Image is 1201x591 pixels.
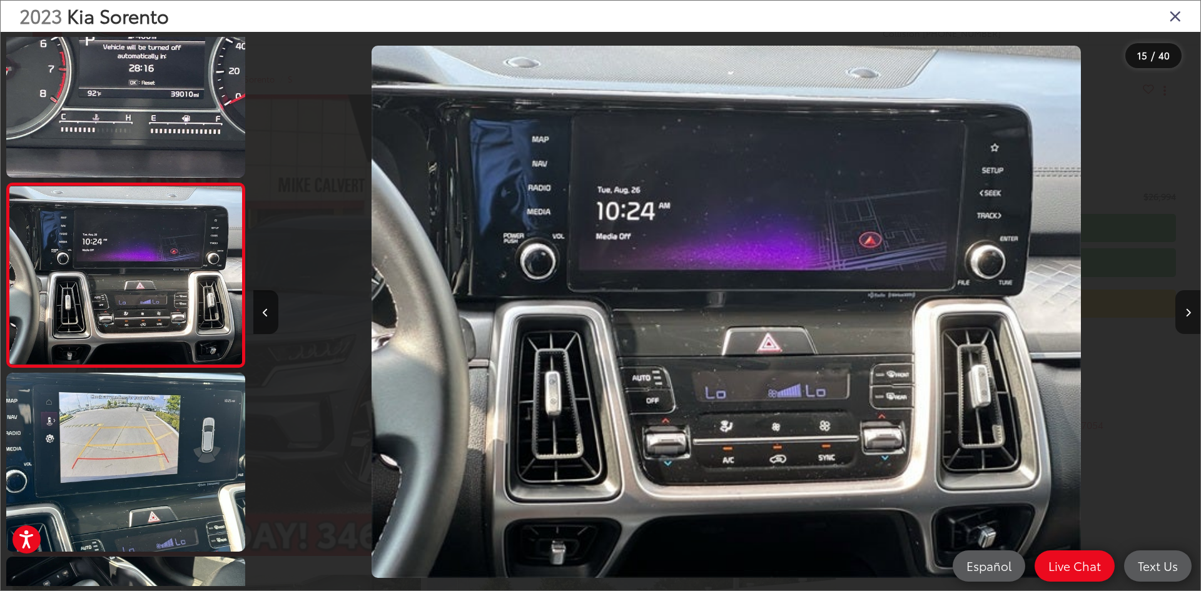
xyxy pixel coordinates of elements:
[19,2,62,29] span: 2023
[1124,550,1192,582] a: Text Us
[1137,48,1147,62] span: 15
[960,558,1018,573] span: Español
[253,290,278,334] button: Previous image
[1175,290,1200,334] button: Next image
[4,371,247,553] img: 2023 Kia Sorento S
[1042,558,1107,573] span: Live Chat
[1158,48,1170,62] span: 40
[953,550,1025,582] a: Español
[1035,550,1115,582] a: Live Chat
[67,2,169,29] span: Kia Sorento
[1132,558,1184,573] span: Text Us
[1150,51,1156,60] span: /
[1169,8,1182,24] i: Close gallery
[253,46,1200,578] div: 2023 Kia Sorento S 14
[372,46,1081,578] img: 2023 Kia Sorento S
[7,186,244,364] img: 2023 Kia Sorento S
